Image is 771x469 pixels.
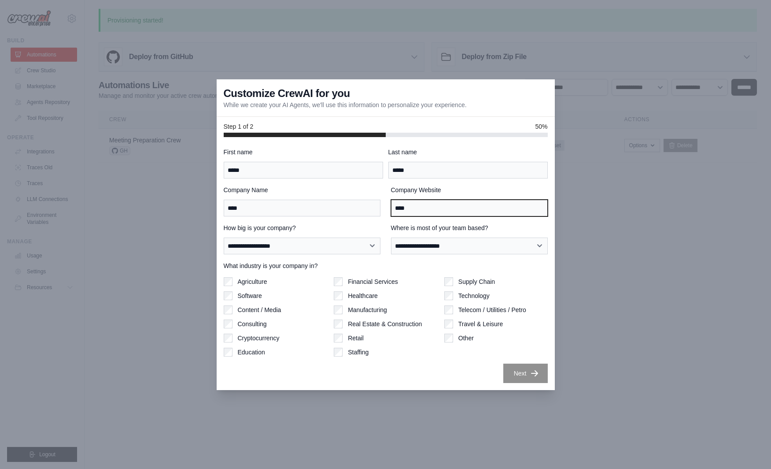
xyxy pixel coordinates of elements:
[224,186,380,194] label: Company Name
[238,348,265,357] label: Education
[391,186,548,194] label: Company Website
[348,305,387,314] label: Manufacturing
[458,277,495,286] label: Supply Chain
[238,305,281,314] label: Content / Media
[224,148,383,156] label: First name
[348,334,364,342] label: Retail
[224,86,350,100] h3: Customize CrewAI for you
[391,223,548,232] label: Where is most of your team based?
[238,320,267,328] label: Consulting
[348,348,369,357] label: Staffing
[224,261,548,270] label: What industry is your company in?
[388,148,548,156] label: Last name
[224,122,254,131] span: Step 1 of 2
[458,334,474,342] label: Other
[238,277,267,286] label: Agriculture
[238,334,280,342] label: Cryptocurrency
[458,305,526,314] label: Telecom / Utilities / Petro
[458,291,490,300] label: Technology
[348,320,422,328] label: Real Estate & Construction
[348,277,398,286] label: Financial Services
[503,364,548,383] button: Next
[535,122,547,131] span: 50%
[224,100,467,109] p: While we create your AI Agents, we'll use this information to personalize your experience.
[224,223,380,232] label: How big is your company?
[348,291,378,300] label: Healthcare
[238,291,262,300] label: Software
[458,320,503,328] label: Travel & Leisure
